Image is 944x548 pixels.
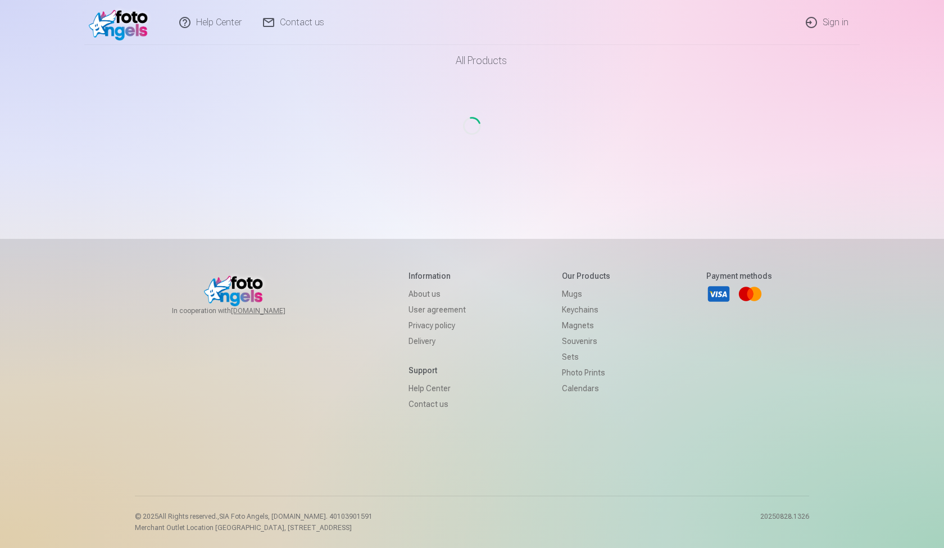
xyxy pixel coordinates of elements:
[409,270,466,282] h5: Information
[562,365,610,381] a: Photo prints
[562,286,610,302] a: Mugs
[231,306,312,315] a: [DOMAIN_NAME]
[409,396,466,412] a: Contact us
[562,318,610,333] a: Magnets
[135,512,373,521] p: © 2025 All Rights reserved. ,
[172,306,312,315] span: In cooperation with
[562,270,610,282] h5: Our products
[562,381,610,396] a: Calendars
[706,270,772,282] h5: Payment methods
[135,523,373,532] p: Merchant Outlet Location [GEOGRAPHIC_DATA], [STREET_ADDRESS]
[409,318,466,333] a: Privacy policy
[219,513,373,520] span: SIA Foto Angels, [DOMAIN_NAME]. 40103901591
[562,333,610,349] a: Souvenirs
[562,349,610,365] a: Sets
[409,286,466,302] a: About us
[706,282,731,306] a: Visa
[424,45,520,76] a: All products
[409,333,466,349] a: Delivery
[89,4,153,40] img: /v1
[562,302,610,318] a: Keychains
[760,512,809,532] p: 20250828.1326
[409,302,466,318] a: User agreement
[409,381,466,396] a: Help Center
[738,282,763,306] a: Mastercard
[409,365,466,376] h5: Support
